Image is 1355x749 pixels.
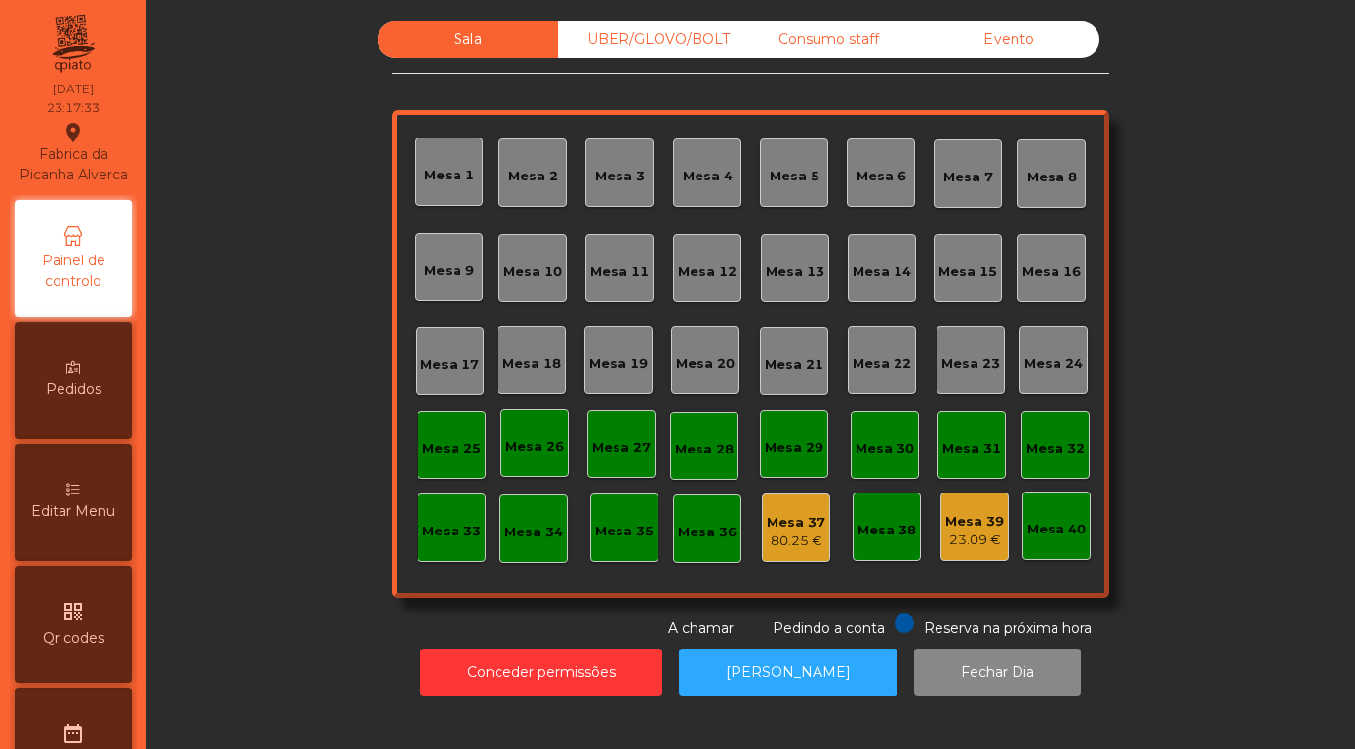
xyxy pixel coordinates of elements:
[679,649,897,696] button: [PERSON_NAME]
[1022,262,1081,282] div: Mesa 16
[378,21,558,58] div: Sala
[919,21,1099,58] div: Evento
[1024,354,1083,374] div: Mesa 24
[678,523,737,542] div: Mesa 36
[508,167,558,186] div: Mesa 2
[31,501,115,522] span: Editar Menu
[589,354,648,374] div: Mesa 19
[1027,168,1077,187] div: Mesa 8
[595,167,645,186] div: Mesa 3
[683,167,733,186] div: Mesa 4
[422,439,481,458] div: Mesa 25
[943,168,993,187] div: Mesa 7
[595,522,654,541] div: Mesa 35
[668,619,734,637] span: A chamar
[678,262,737,282] div: Mesa 12
[47,99,100,117] div: 23:17:33
[767,513,825,532] div: Mesa 37
[767,532,825,551] div: 80.25 €
[856,439,914,458] div: Mesa 30
[945,531,1004,550] div: 23.09 €
[676,354,735,374] div: Mesa 20
[765,438,823,457] div: Mesa 29
[857,167,906,186] div: Mesa 6
[61,600,85,623] i: qr_code
[941,354,1000,374] div: Mesa 23
[16,121,131,185] div: Fabrica da Picanha Alverca
[945,512,1004,532] div: Mesa 39
[505,437,564,456] div: Mesa 26
[765,355,823,374] div: Mesa 21
[1027,520,1086,539] div: Mesa 40
[924,619,1092,637] span: Reserva na próxima hora
[558,21,738,58] div: UBER/GLOVO/BOLT
[857,521,916,540] div: Mesa 38
[61,722,85,745] i: date_range
[46,379,101,400] span: Pedidos
[422,522,481,541] div: Mesa 33
[502,354,561,374] div: Mesa 18
[53,80,94,98] div: [DATE]
[853,262,911,282] div: Mesa 14
[770,167,819,186] div: Mesa 5
[853,354,911,374] div: Mesa 22
[424,261,474,281] div: Mesa 9
[738,21,919,58] div: Consumo staff
[61,121,85,144] i: location_on
[424,166,474,185] div: Mesa 1
[914,649,1081,696] button: Fechar Dia
[942,439,1001,458] div: Mesa 31
[1026,439,1085,458] div: Mesa 32
[504,523,563,542] div: Mesa 34
[43,628,104,649] span: Qr codes
[675,440,734,459] div: Mesa 28
[766,262,824,282] div: Mesa 13
[938,262,997,282] div: Mesa 15
[49,10,97,78] img: qpiato
[590,262,649,282] div: Mesa 11
[773,619,885,637] span: Pedindo a conta
[592,438,651,457] div: Mesa 27
[503,262,562,282] div: Mesa 10
[20,251,127,292] span: Painel de controlo
[420,649,662,696] button: Conceder permissões
[420,355,479,374] div: Mesa 17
